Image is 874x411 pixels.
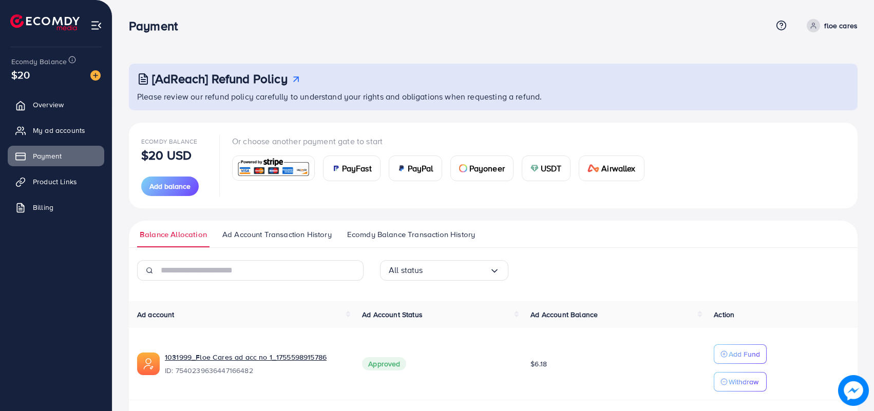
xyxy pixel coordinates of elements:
[347,229,475,240] span: Ecomdy Balance Transaction History
[152,71,288,86] h3: [AdReach] Refund Policy
[530,164,539,172] img: card
[362,309,423,320] span: Ad Account Status
[33,151,62,161] span: Payment
[140,229,207,240] span: Balance Allocation
[541,162,562,174] span: USDT
[332,164,340,172] img: card
[362,357,406,370] span: Approved
[141,137,197,146] span: Ecomdy Balance
[522,155,571,181] a: cardUSDT
[530,359,547,369] span: $6.18
[389,155,442,181] a: cardPayPal
[8,94,104,115] a: Overview
[803,19,858,32] a: floe cares
[408,162,433,174] span: PayPal
[714,309,734,320] span: Action
[601,162,635,174] span: Airwallex
[380,260,508,281] div: Search for option
[137,309,175,320] span: Ad account
[165,352,327,362] a: 1031999_Floe Cares ad acc no 1_1755598915786
[729,376,758,388] p: Withdraw
[714,372,767,392] button: Withdraw
[33,202,53,212] span: Billing
[8,146,104,166] a: Payment
[165,352,346,376] div: <span class='underline'>1031999_Floe Cares ad acc no 1_1755598915786</span></br>7540239636447166482
[423,262,489,278] input: Search for option
[8,120,104,141] a: My ad accounts
[729,348,760,360] p: Add Fund
[90,70,101,81] img: image
[137,90,851,103] p: Please review our refund policy carefully to understand your rights and obligations when requesti...
[137,353,160,375] img: ic-ads-acc.e4c84228.svg
[838,375,869,406] img: image
[389,262,423,278] span: All status
[8,171,104,192] a: Product Links
[450,155,514,181] a: cardPayoneer
[149,181,191,191] span: Add balance
[824,19,858,32] p: floe cares
[323,155,381,181] a: cardPayFast
[141,149,192,161] p: $20 USD
[10,14,80,30] img: logo
[530,309,598,320] span: Ad Account Balance
[342,162,372,174] span: PayFast
[33,100,64,110] span: Overview
[33,177,77,187] span: Product Links
[232,135,653,147] p: Or choose another payment gate to start
[469,162,505,174] span: Payoneer
[90,19,102,31] img: menu
[33,125,85,135] span: My ad accounts
[8,197,104,218] a: Billing
[11,56,67,67] span: Ecomdy Balance
[11,67,30,82] span: $20
[579,155,644,181] a: cardAirwallex
[232,155,315,181] a: card
[236,157,311,179] img: card
[459,164,467,172] img: card
[141,177,199,196] button: Add balance
[714,344,767,364] button: Add Fund
[222,229,332,240] span: Ad Account Transaction History
[587,164,600,172] img: card
[397,164,406,172] img: card
[165,365,346,376] span: ID: 7540239636447166482
[129,18,186,33] h3: Payment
